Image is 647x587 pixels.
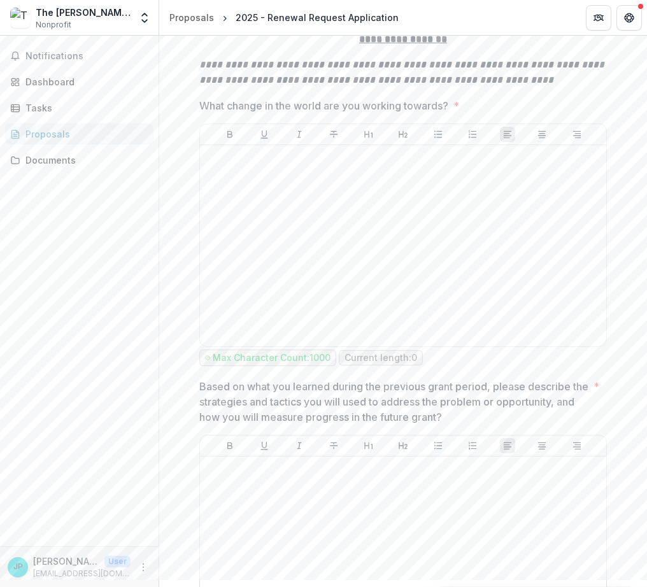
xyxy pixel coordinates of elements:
button: Notifications [5,46,153,66]
button: Partners [586,5,611,31]
a: Documents [5,150,153,171]
button: Strike [326,438,341,453]
div: Proposals [169,11,214,24]
a: Tasks [5,97,153,118]
img: The Chisholm Legacy Project Inc [10,8,31,28]
button: Heading 2 [395,438,411,453]
button: Bold [222,438,238,453]
button: Align Right [569,127,585,142]
div: 2025 - Renewal Request Application [236,11,399,24]
span: Nonprofit [36,19,71,31]
button: Italicize [292,438,307,453]
p: Current length: 0 [345,353,417,364]
button: Get Help [616,5,642,31]
nav: breadcrumb [164,8,404,27]
button: More [136,560,151,575]
p: What change in the world are you working towards? [199,98,448,113]
a: Proposals [5,124,153,145]
button: Bold [222,127,238,142]
a: Dashboard [5,71,153,92]
button: Ordered List [465,438,480,453]
button: Strike [326,127,341,142]
button: Bullet List [430,127,446,142]
p: Based on what you learned during the previous grant period, please describe the strategies and ta... [199,379,588,425]
div: Jacqui Patterson [13,563,23,571]
div: Proposals [25,127,143,141]
div: Documents [25,153,143,167]
div: The [PERSON_NAME] Legacy Project Inc [36,6,131,19]
div: Tasks [25,101,143,115]
button: Open entity switcher [136,5,153,31]
button: Ordered List [465,127,480,142]
button: Bullet List [430,438,446,453]
p: User [104,556,131,567]
p: [PERSON_NAME] [33,555,99,568]
button: Align Center [534,127,550,142]
button: Heading 1 [361,438,376,453]
button: Align Right [569,438,585,453]
button: Align Left [500,438,515,453]
button: Heading 1 [361,127,376,142]
button: Align Left [500,127,515,142]
a: Proposals [164,8,219,27]
button: Align Center [534,438,550,453]
button: Underline [257,438,272,453]
p: Max Character Count: 1000 [213,353,331,364]
button: Italicize [292,127,307,142]
p: [EMAIL_ADDRESS][DOMAIN_NAME] [33,568,131,579]
button: Underline [257,127,272,142]
div: Dashboard [25,75,143,88]
button: Heading 2 [395,127,411,142]
span: Notifications [25,51,148,62]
